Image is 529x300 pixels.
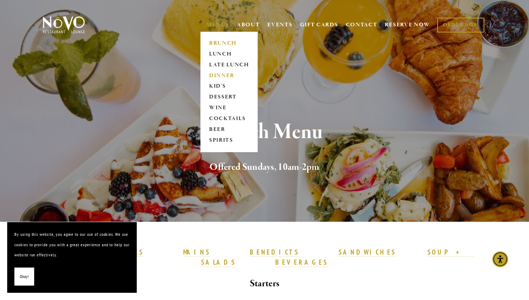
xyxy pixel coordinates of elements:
[207,103,252,114] a: WINE
[207,59,252,70] a: LATE LUNCH
[207,124,252,135] a: BEER
[339,248,396,257] a: SANDWICHES
[250,277,279,290] strong: Starters
[275,258,328,267] a: BEVERAGES
[41,16,86,34] img: Novo Restaurant &amp; Lounge
[437,18,484,32] a: ORDER NOW
[55,160,474,175] h2: Offered Sundays, 10am-2pm
[183,248,210,256] strong: MAINS
[207,49,252,59] a: LUNCH
[14,268,34,286] button: Okay!
[250,248,299,256] strong: BENEDICTS
[207,38,252,49] a: BRUNCH
[207,70,252,81] a: DINNER
[492,251,508,267] div: Accessibility Menu
[207,114,252,124] a: COCKTAILS
[183,248,210,257] a: MAINS
[237,21,260,28] a: ABOUT
[20,272,29,282] span: Okay!
[339,248,396,256] strong: SANDWICHES
[201,248,474,267] a: SOUP + SALADS
[346,18,377,32] a: CONTACT
[14,229,130,260] p: By using this website, you agree to our use of cookies. We use cookies to provide you with a grea...
[300,18,338,32] a: GIFT CARDS
[7,222,137,293] section: Cookie banner
[250,248,299,257] a: BENEDICTS
[207,81,252,92] a: KID'S
[275,258,328,266] strong: BEVERAGES
[207,92,252,103] a: DESSERT
[55,120,474,144] h1: Brunch Menu
[385,18,430,32] a: RESERVE NOW
[267,21,292,28] a: EVENTS
[207,135,252,146] a: SPIRITS
[207,21,229,28] a: MENUS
